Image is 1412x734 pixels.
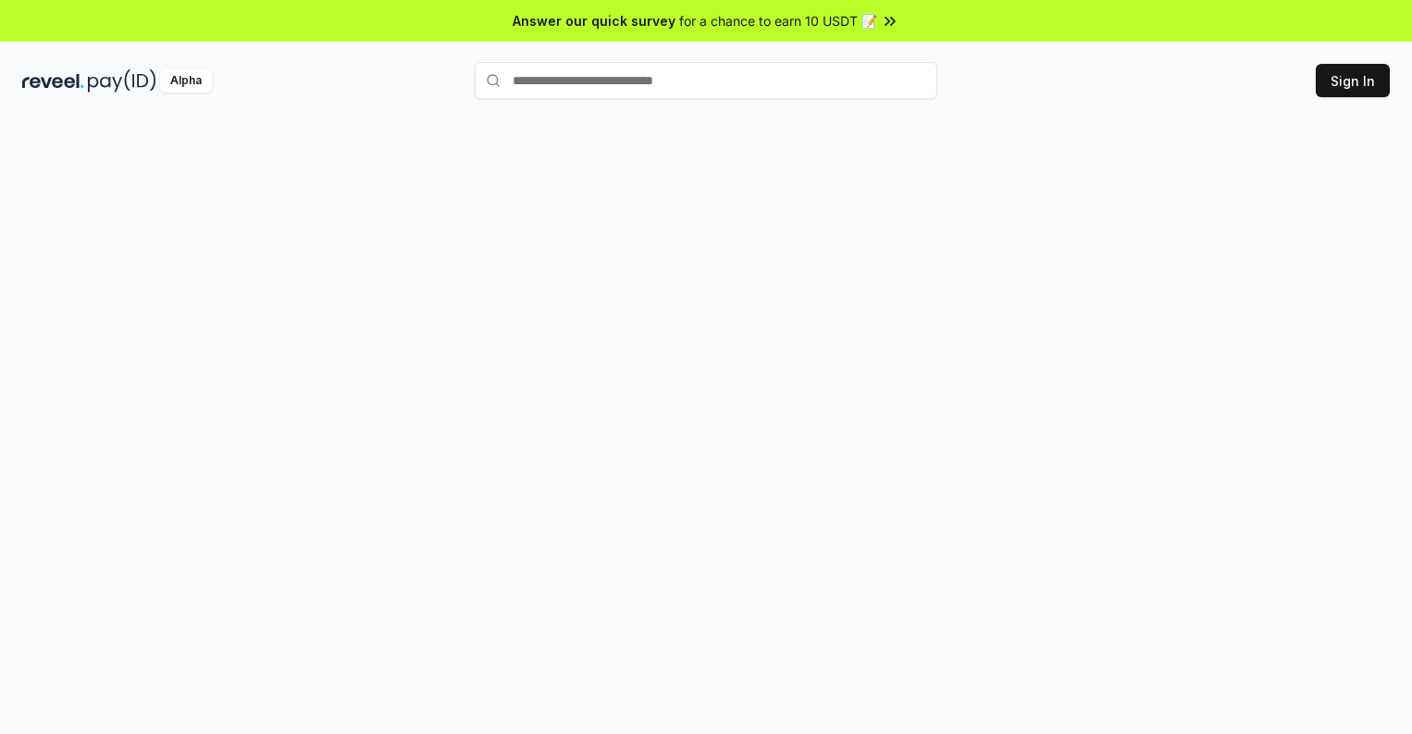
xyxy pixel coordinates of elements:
[513,11,675,31] span: Answer our quick survey
[22,69,84,93] img: reveel_dark
[1316,64,1390,97] button: Sign In
[160,69,212,93] div: Alpha
[88,69,156,93] img: pay_id
[679,11,877,31] span: for a chance to earn 10 USDT 📝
